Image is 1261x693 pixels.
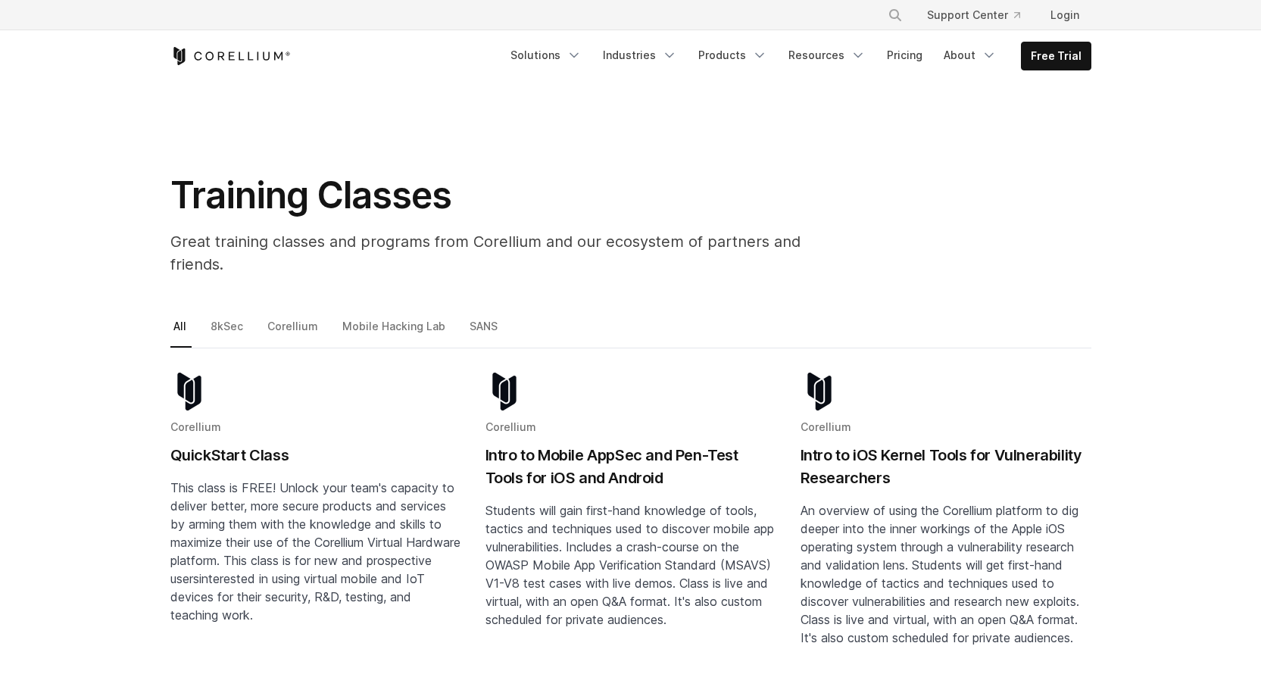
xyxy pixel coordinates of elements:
a: Login [1038,2,1091,29]
a: All [170,317,192,348]
a: Free Trial [1022,42,1091,70]
span: This class is FREE! Unlock your team's capacity to deliver better, more secure products and servi... [170,480,460,586]
div: Navigation Menu [501,42,1091,70]
h2: Intro to Mobile AppSec and Pen-Test Tools for iOS and Android [485,444,776,489]
img: corellium-logo-icon-dark [801,373,838,410]
div: Navigation Menu [869,2,1091,29]
a: About [935,42,1006,69]
h1: Training Classes [170,173,852,218]
img: corellium-logo-icon-dark [485,373,523,410]
a: Corellium [264,317,323,348]
a: 8kSec [208,317,248,348]
span: Corellium [485,420,536,433]
span: Corellium [801,420,851,433]
a: Products [689,42,776,69]
a: Industries [594,42,686,69]
a: Mobile Hacking Lab [339,317,451,348]
h2: Intro to iOS Kernel Tools for Vulnerability Researchers [801,444,1091,489]
a: Resources [779,42,875,69]
a: Solutions [501,42,591,69]
span: Corellium [170,420,221,433]
a: SANS [467,317,503,348]
a: Support Center [915,2,1032,29]
span: Students will gain first-hand knowledge of tools, tactics and techniques used to discover mobile ... [485,503,774,627]
span: interested in using virtual mobile and IoT devices for their security, R&D, testing, and teaching... [170,571,425,623]
p: Great training classes and programs from Corellium and our ecosystem of partners and friends. [170,230,852,276]
a: Corellium Home [170,47,291,65]
a: Pricing [878,42,932,69]
h2: QuickStart Class [170,444,461,467]
img: corellium-logo-icon-dark [170,373,208,410]
span: An overview of using the Corellium platform to dig deeper into the inner workings of the Apple iO... [801,503,1079,645]
button: Search [882,2,909,29]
